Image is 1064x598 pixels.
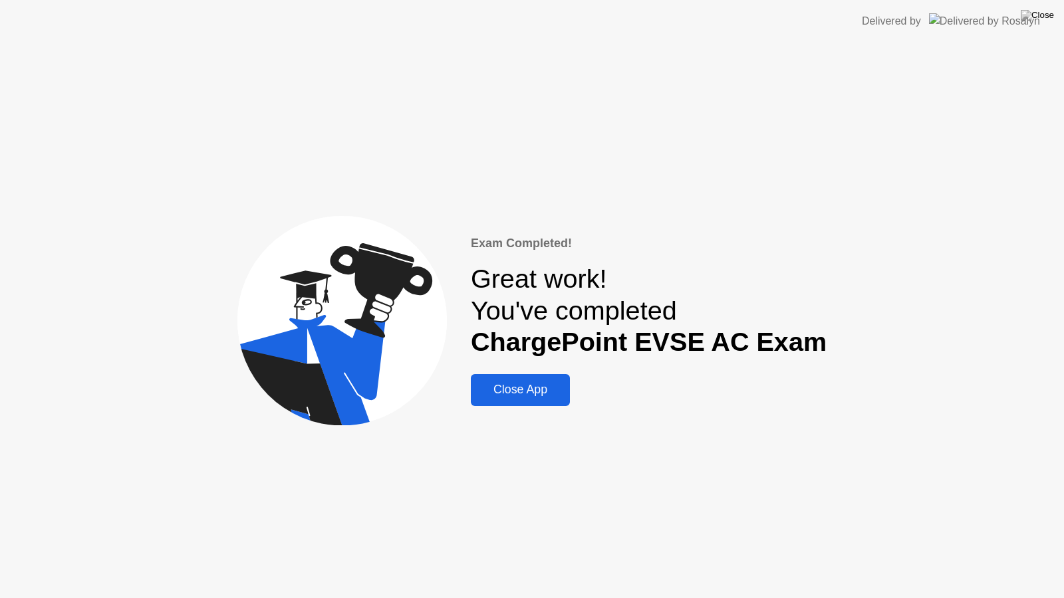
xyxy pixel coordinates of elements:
[471,374,570,406] button: Close App
[471,235,827,252] div: Exam Completed!
[1021,10,1054,21] img: Close
[471,263,827,358] div: Great work! You've completed
[475,383,566,397] div: Close App
[929,13,1040,29] img: Delivered by Rosalyn
[862,13,921,29] div: Delivered by
[471,327,827,356] b: ChargePoint EVSE AC Exam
